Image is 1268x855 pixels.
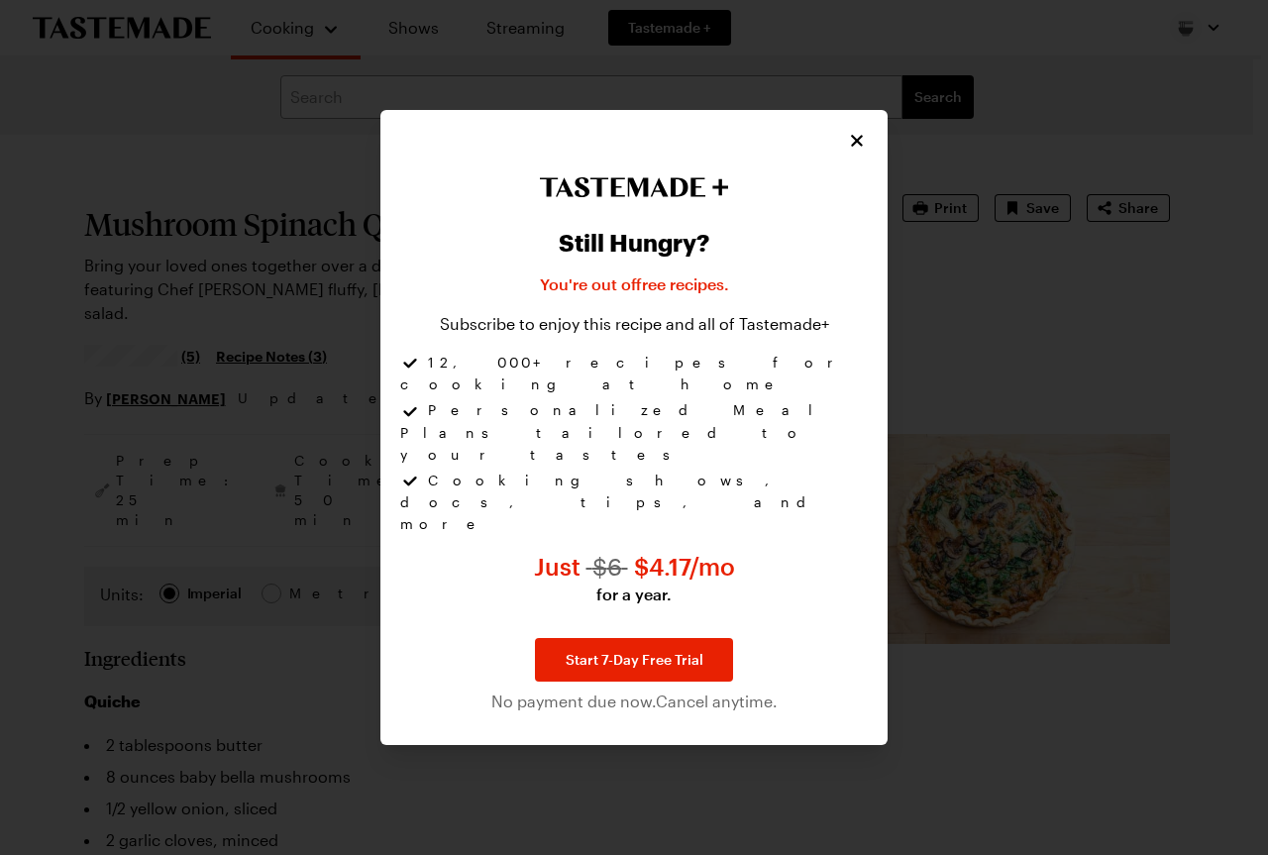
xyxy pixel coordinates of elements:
[400,352,868,399] li: 12,000+ recipes for cooking at home
[491,690,778,713] span: No payment due now. Cancel anytime.
[400,399,868,469] li: Personalized Meal Plans tailored to your tastes
[534,551,735,606] p: Just $4.17 per month for a year instead of $6
[539,177,729,197] img: Tastemade+
[535,638,733,682] a: Start 7-Day Free Trial
[566,650,703,670] span: Start 7-Day Free Trial
[540,272,729,296] p: You're out of free recipes .
[400,470,868,535] li: Cooking shows, docs, tips, and more
[559,229,709,257] h2: Still Hungry?
[440,312,829,336] p: Subscribe to enjoy this recipe and all of Tastemade+
[534,552,735,581] span: Just $ 4.17 /mo
[586,552,628,581] span: $ 6
[846,130,868,152] button: Close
